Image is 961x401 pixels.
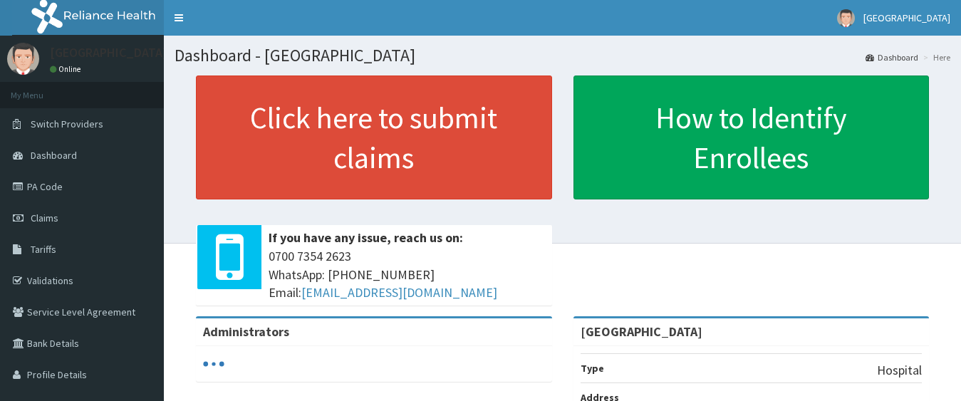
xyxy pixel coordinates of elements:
[31,243,56,256] span: Tariffs
[50,64,84,74] a: Online
[877,361,922,380] p: Hospital
[203,353,224,375] svg: audio-loading
[50,46,167,59] p: [GEOGRAPHIC_DATA]
[269,229,463,246] b: If you have any issue, reach us on:
[196,75,552,199] a: Click here to submit claims
[920,51,950,63] li: Here
[863,11,950,24] span: [GEOGRAPHIC_DATA]
[573,75,930,199] a: How to Identify Enrollees
[866,51,918,63] a: Dashboard
[269,247,545,302] span: 0700 7354 2623 WhatsApp: [PHONE_NUMBER] Email:
[581,362,604,375] b: Type
[301,284,497,301] a: [EMAIL_ADDRESS][DOMAIN_NAME]
[837,9,855,27] img: User Image
[31,212,58,224] span: Claims
[581,323,702,340] strong: [GEOGRAPHIC_DATA]
[31,118,103,130] span: Switch Providers
[31,149,77,162] span: Dashboard
[175,46,950,65] h1: Dashboard - [GEOGRAPHIC_DATA]
[203,323,289,340] b: Administrators
[7,43,39,75] img: User Image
